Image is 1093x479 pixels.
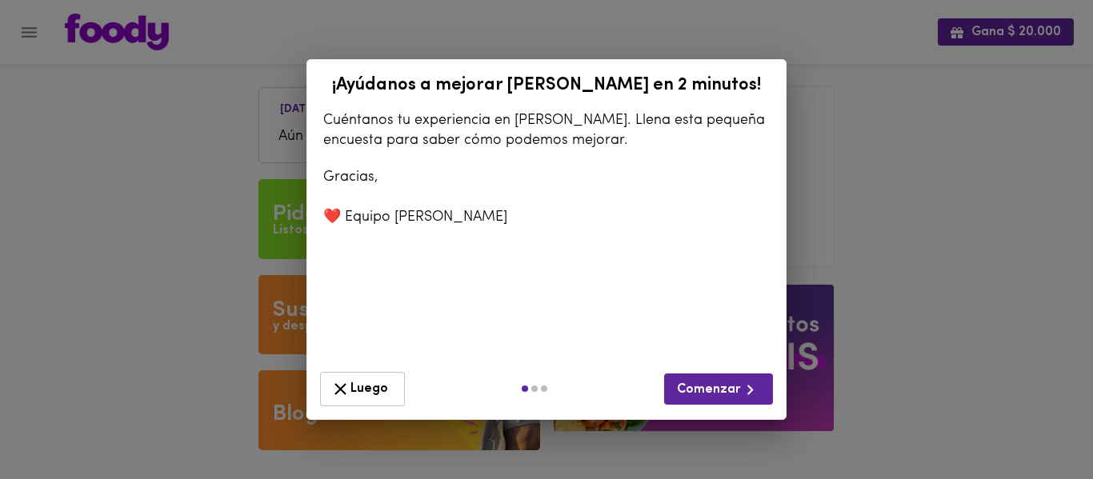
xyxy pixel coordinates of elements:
[330,379,394,399] span: Luego
[677,380,760,400] span: Comenzar
[323,111,770,151] p: Cuéntanos tu experiencia en [PERSON_NAME]. Llena esta pequeña encuesta para saber cómo podemos me...
[1000,386,1077,463] iframe: Messagebird Livechat Widget
[323,168,770,229] p: Gracias, ❤️ Equipo [PERSON_NAME]
[315,76,778,95] h2: ¡Ayúdanos a mejorar [PERSON_NAME] en 2 minutos!
[664,373,773,405] button: Comenzar
[320,372,405,406] button: Luego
